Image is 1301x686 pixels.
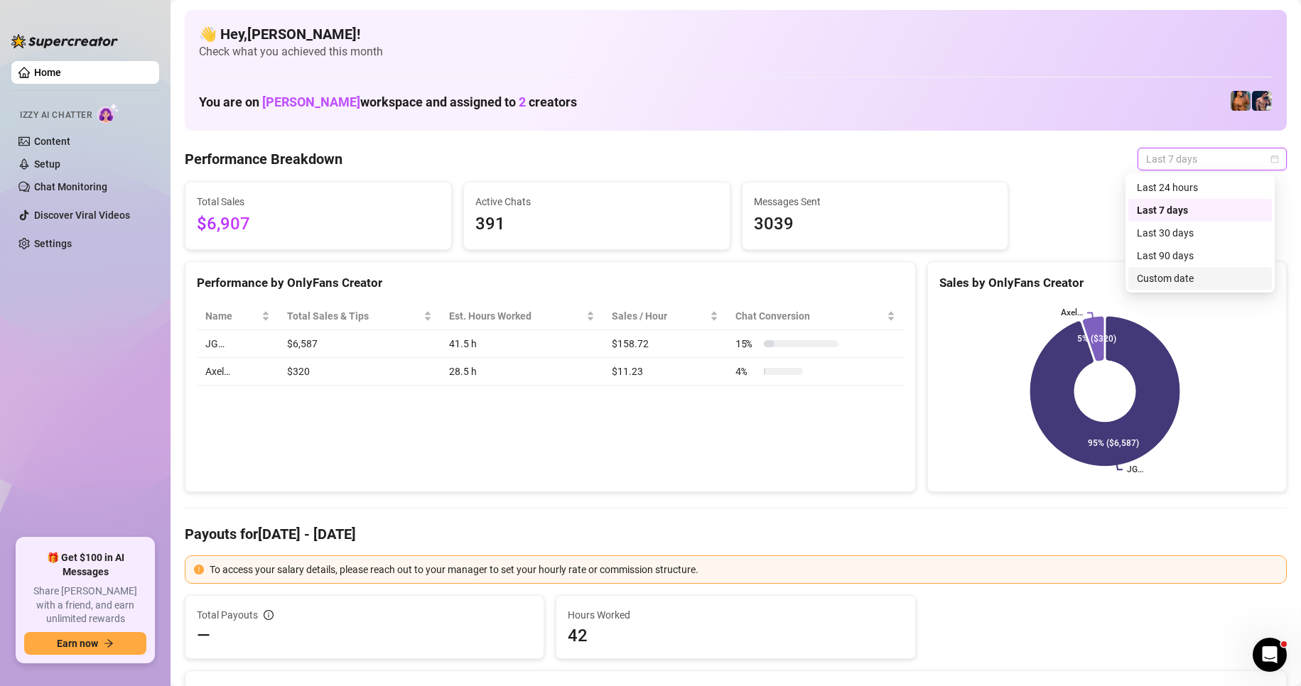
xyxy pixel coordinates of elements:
div: Sales by OnlyFans Creator [939,273,1275,293]
span: Izzy AI Chatter [20,109,92,122]
span: 🎁 Get $100 in AI Messages [24,551,146,579]
span: Total Payouts [197,607,258,623]
span: arrow-right [104,638,114,648]
span: calendar [1270,155,1279,163]
text: Axel… [1061,308,1083,318]
img: AI Chatter [97,103,119,124]
img: logo-BBDzfeDw.svg [11,34,118,48]
span: 391 [475,211,718,238]
th: Total Sales & Tips [279,303,441,330]
div: Last 7 days [1137,202,1263,218]
span: $6,907 [197,211,440,238]
th: Sales / Hour [603,303,727,330]
div: Est. Hours Worked [449,308,584,324]
span: Share [PERSON_NAME] with a friend, and earn unlimited rewards [24,584,146,626]
span: Total Sales [197,194,440,209]
div: Last 30 days [1137,225,1263,241]
span: Messages Sent [754,194,997,209]
span: 2 [519,94,526,109]
div: Last 30 days [1128,222,1272,244]
span: 42 [568,624,903,647]
a: Settings [34,238,72,249]
span: Name [205,308,259,324]
div: Performance by OnlyFans Creator [197,273,904,293]
div: Custom date [1137,271,1263,286]
span: Last 7 days [1146,148,1278,170]
span: Total Sales & Tips [287,308,421,324]
td: Axel… [197,358,279,386]
div: Custom date [1128,267,1272,290]
td: 28.5 h [441,358,604,386]
text: JG… [1127,465,1143,475]
td: JG… [197,330,279,358]
span: Hours Worked [568,607,903,623]
span: [PERSON_NAME] [262,94,360,109]
div: Last 7 days [1128,199,1272,222]
span: 3039 [754,211,997,238]
td: $6,587 [279,330,441,358]
img: JG [1231,91,1251,111]
div: Last 24 hours [1128,176,1272,199]
iframe: Intercom live chat [1253,638,1287,672]
a: Chat Monitoring [34,181,107,192]
span: 15 % [735,336,758,352]
a: Home [34,67,61,78]
span: — [197,624,210,647]
h1: You are on workspace and assigned to creators [199,94,577,110]
span: Check what you achieved this month [199,44,1273,60]
span: exclamation-circle [194,565,204,575]
span: info-circle [264,610,274,620]
td: $320 [279,358,441,386]
span: Earn now [57,638,98,649]
div: Last 24 hours [1137,180,1263,195]
img: Axel [1252,91,1272,111]
div: Last 90 days [1137,248,1263,263]
a: Content [34,136,70,147]
td: 41.5 h [441,330,604,358]
a: Discover Viral Videos [34,209,130,221]
th: Name [197,303,279,330]
td: $11.23 [603,358,727,386]
div: Last 90 days [1128,244,1272,267]
h4: Performance Breakdown [185,149,342,169]
button: Earn nowarrow-right [24,632,146,655]
td: $158.72 [603,330,727,358]
th: Chat Conversion [727,303,904,330]
a: Setup [34,158,60,170]
div: To access your salary details, please reach out to your manager to set your hourly rate or commis... [210,562,1278,577]
span: 4 % [735,364,758,379]
h4: Payouts for [DATE] - [DATE] [185,524,1287,544]
span: Chat Conversion [735,308,884,324]
span: Sales / Hour [612,308,707,324]
h4: 👋 Hey, [PERSON_NAME] ! [199,24,1273,44]
span: Active Chats [475,194,718,209]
